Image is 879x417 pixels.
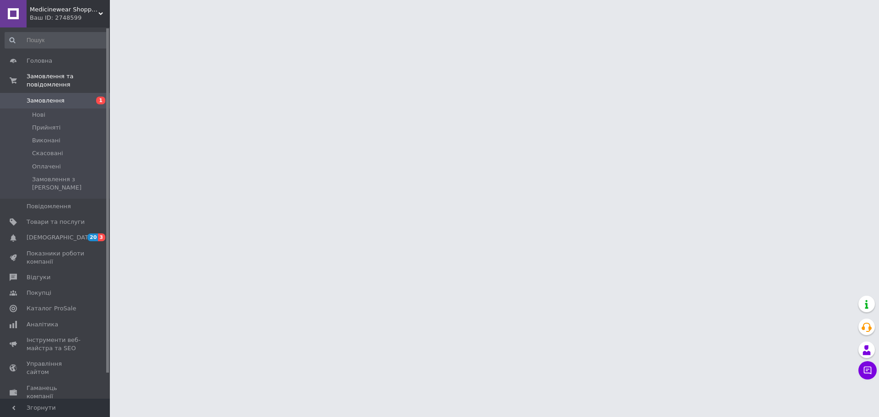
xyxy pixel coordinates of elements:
[27,72,110,89] span: Замовлення та повідомлення
[30,5,98,14] span: Medicinewear Shopping
[858,361,877,379] button: Чат з покупцем
[30,14,110,22] div: Ваш ID: 2748599
[27,336,85,352] span: Інструменти веб-майстра та SEO
[27,233,94,242] span: [DEMOGRAPHIC_DATA]
[27,57,52,65] span: Головна
[27,304,76,313] span: Каталог ProSale
[98,233,105,241] span: 3
[32,149,63,157] span: Скасовані
[32,111,45,119] span: Нові
[32,162,61,171] span: Оплачені
[27,273,50,282] span: Відгуки
[27,384,85,401] span: Гаманець компанії
[96,97,105,104] span: 1
[27,320,58,329] span: Аналітика
[27,360,85,376] span: Управління сайтом
[27,218,85,226] span: Товари та послуги
[87,233,98,241] span: 20
[27,249,85,266] span: Показники роботи компанії
[32,175,107,192] span: Замовлення з [PERSON_NAME]
[27,97,65,105] span: Замовлення
[32,124,60,132] span: Прийняті
[27,202,71,211] span: Повідомлення
[5,32,108,49] input: Пошук
[27,289,51,297] span: Покупці
[32,136,60,145] span: Виконані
